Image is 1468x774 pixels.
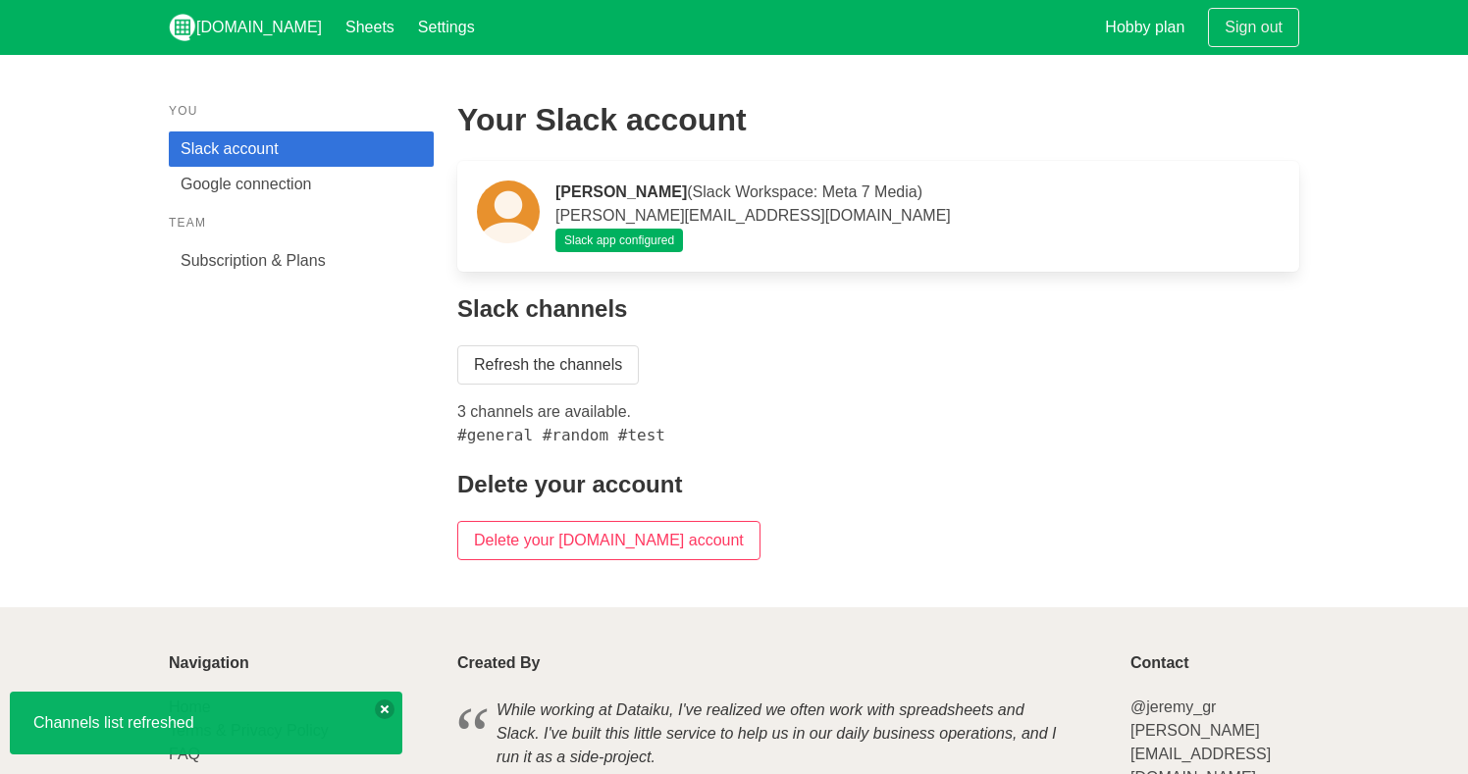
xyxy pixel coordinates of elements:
[555,229,683,252] span: Slack app configured
[169,654,434,672] p: Navigation
[169,131,434,167] a: Slack account
[457,345,639,385] a: Refresh the channels
[1130,698,1216,715] a: @jeremy_gr
[457,471,1299,497] h4: Delete your account
[457,400,1299,447] p: 3 channels are available.
[10,692,402,754] div: Channels list refreshed
[555,183,687,200] strong: [PERSON_NAME]
[1130,654,1299,672] p: Contact
[169,167,434,202] a: Google connection
[555,181,1280,228] p: (Slack Workspace: Meta 7 Media) [PERSON_NAME][EMAIL_ADDRESS][DOMAIN_NAME]
[457,426,665,444] span: #general #random #test
[477,181,540,243] img: 725c8f03317dbca97dde4a7f86ff80aa.jpg
[169,243,434,279] a: Subscription & Plans
[457,295,1299,322] h4: Slack channels
[169,214,434,232] p: Team
[1208,8,1299,47] a: Sign out
[457,654,1107,672] p: Created By
[169,14,196,41] img: logo_v2_white.png
[457,102,1299,137] h2: Your Slack account
[457,521,760,560] input: Delete your [DOMAIN_NAME] account
[169,102,434,120] p: You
